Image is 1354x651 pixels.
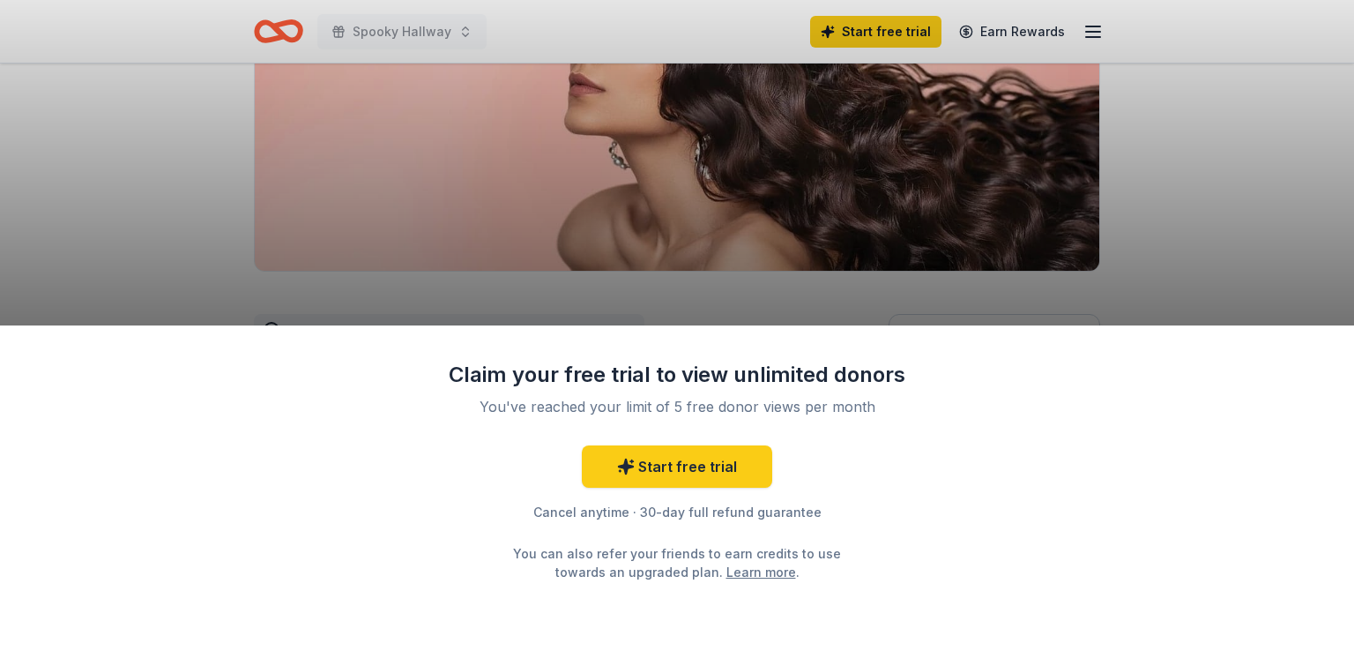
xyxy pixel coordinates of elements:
div: You've reached your limit of 5 free donor views per month [469,396,885,417]
div: Claim your free trial to view unlimited donors [448,361,906,389]
a: Start free trial [582,445,772,488]
div: Cancel anytime · 30-day full refund guarantee [448,502,906,523]
div: You can also refer your friends to earn credits to use towards an upgraded plan. . [497,544,857,581]
a: Learn more [726,563,796,581]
